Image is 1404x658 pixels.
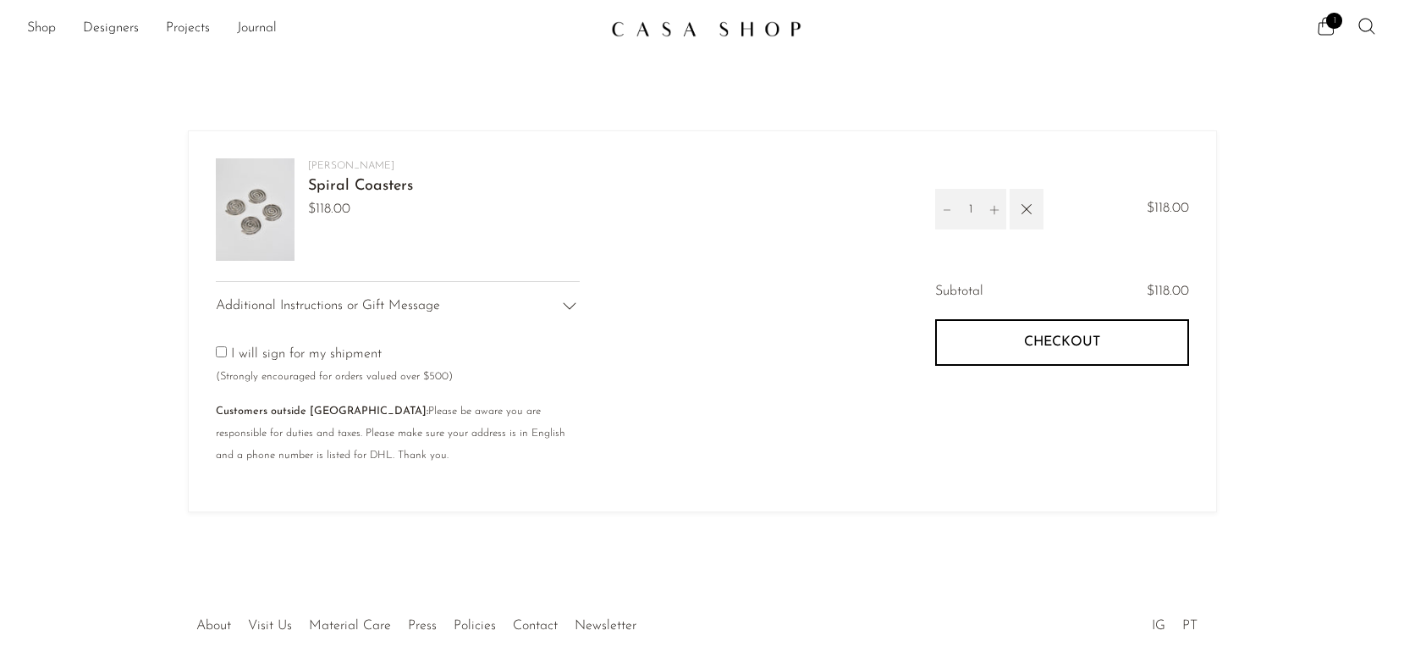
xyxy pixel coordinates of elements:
a: IG [1152,619,1165,633]
a: Shop [27,18,56,40]
small: (Strongly encouraged for orders valued over $500) [216,371,453,382]
a: Spiral Coasters [308,179,413,194]
span: $118.00 [1147,285,1189,298]
a: Material Care [309,619,391,633]
button: Increment [983,189,1006,229]
iframe: PayPal-paypal [935,395,1189,441]
img: Spiral Coasters [216,158,295,261]
span: $118.00 [308,199,413,221]
span: Checkout [1024,335,1100,351]
ul: NEW HEADER MENU [27,14,597,43]
nav: Desktop navigation [27,14,597,43]
input: Quantity [959,189,983,229]
a: Visit Us [248,619,292,633]
b: Customers outside [GEOGRAPHIC_DATA]: [216,406,428,417]
a: Policies [454,619,496,633]
button: Checkout [935,319,1189,365]
a: [PERSON_NAME] [308,161,394,171]
a: Contact [513,619,558,633]
ul: Social Medias [1143,605,1206,638]
span: 1 [1326,13,1342,29]
span: $118.00 [1147,198,1189,220]
small: Please be aware you are responsible for duties and taxes. Please make sure your address is in Eng... [216,406,565,460]
button: Decrement [935,189,959,229]
label: I will sign for my shipment [216,347,453,383]
span: Subtotal [935,281,983,303]
a: About [196,619,231,633]
a: PT [1182,619,1198,633]
ul: Quick links [188,605,645,638]
a: Press [408,619,437,633]
span: Additional Instructions or Gift Message [216,296,440,318]
a: Journal [237,18,277,40]
div: Additional Instructions or Gift Message [216,281,580,331]
a: Designers [83,18,139,40]
a: Projects [166,18,210,40]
